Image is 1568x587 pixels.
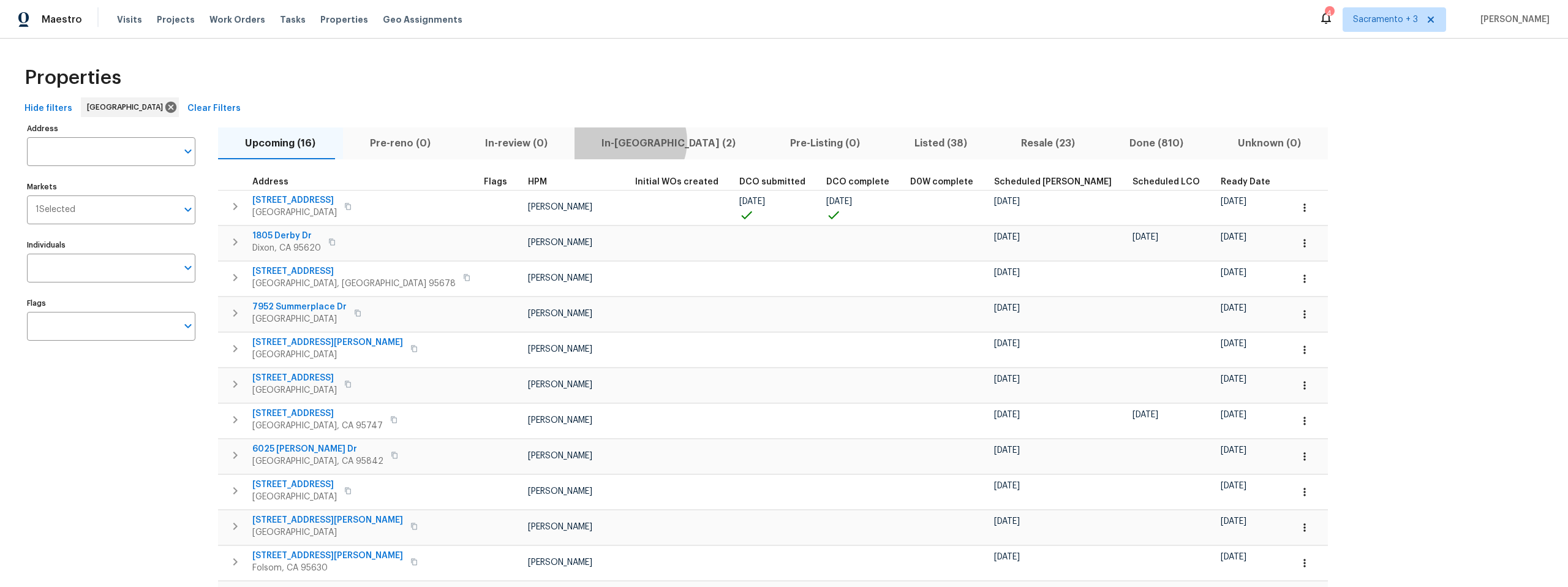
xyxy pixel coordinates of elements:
span: Address [252,178,288,186]
span: [PERSON_NAME] [528,381,592,389]
button: Open [179,201,197,218]
span: [DATE] [994,411,1020,419]
span: [PERSON_NAME] [528,203,592,211]
span: Dixon, CA 95620 [252,242,321,254]
span: Tasks [280,15,306,24]
div: 4 [1325,7,1333,20]
label: Individuals [27,241,195,249]
span: [PERSON_NAME] [528,238,592,247]
span: [PERSON_NAME] [528,558,592,567]
span: In-[GEOGRAPHIC_DATA] (2) [582,135,756,152]
span: [GEOGRAPHIC_DATA] [252,313,347,325]
span: D0W complete [910,178,973,186]
span: [STREET_ADDRESS] [252,372,337,384]
span: [PERSON_NAME] [528,416,592,425]
span: Listed (38) [894,135,987,152]
span: [DATE] [1221,446,1246,455]
span: [PERSON_NAME] [528,309,592,318]
button: Open [179,143,197,160]
span: Scheduled [PERSON_NAME] [994,178,1112,186]
span: Scheduled LCO [1133,178,1200,186]
span: [GEOGRAPHIC_DATA], [GEOGRAPHIC_DATA] 95678 [252,278,456,290]
span: [DATE] [994,268,1020,277]
span: Visits [117,13,142,26]
span: [DATE] [994,197,1020,206]
span: DCO submitted [739,178,805,186]
span: [DATE] [1133,411,1158,419]
span: Upcoming (16) [225,135,336,152]
span: [PERSON_NAME] [528,487,592,496]
span: [STREET_ADDRESS][PERSON_NAME] [252,514,403,526]
span: [GEOGRAPHIC_DATA] [252,491,337,503]
span: Properties [24,72,121,84]
span: [DATE] [1221,233,1246,241]
span: [DATE] [1221,304,1246,312]
span: [GEOGRAPHIC_DATA] [252,206,337,219]
span: DCO complete [826,178,889,186]
span: [STREET_ADDRESS][PERSON_NAME] [252,550,403,562]
label: Markets [27,183,195,191]
span: [PERSON_NAME] [528,345,592,354]
span: [STREET_ADDRESS] [252,194,337,206]
span: [DATE] [1221,411,1246,419]
span: [DATE] [994,482,1020,490]
span: [DATE] [994,553,1020,561]
span: [DATE] [739,197,765,206]
span: Clear Filters [187,101,241,116]
span: [DATE] [994,517,1020,526]
span: [STREET_ADDRESS] [252,479,337,491]
span: [DATE] [994,339,1020,348]
button: Hide filters [20,97,77,120]
span: Ready Date [1221,178,1270,186]
span: [STREET_ADDRESS] [252,265,456,278]
span: Unknown (0) [1218,135,1321,152]
span: [STREET_ADDRESS] [252,407,383,420]
span: 1805 Derby Dr [252,230,321,242]
span: [GEOGRAPHIC_DATA], CA 95747 [252,420,383,432]
span: [DATE] [1221,197,1246,206]
span: [DATE] [1221,339,1246,348]
button: Open [179,259,197,276]
span: 1 Selected [36,205,75,215]
span: Folsom, CA 95630 [252,562,403,574]
span: [GEOGRAPHIC_DATA] [87,101,168,113]
span: [DATE] [1133,233,1158,241]
span: Projects [157,13,195,26]
span: Maestro [42,13,82,26]
span: Sacramento + 3 [1353,13,1418,26]
span: [GEOGRAPHIC_DATA] [252,384,337,396]
span: [DATE] [994,375,1020,384]
span: Pre-Listing (0) [771,135,880,152]
span: [DATE] [994,304,1020,312]
span: [DATE] [1221,517,1246,526]
button: Open [179,317,197,335]
span: [PERSON_NAME] [528,523,592,531]
span: [DATE] [1221,375,1246,384]
span: [DATE] [994,446,1020,455]
span: Hide filters [24,101,72,116]
span: Work Orders [209,13,265,26]
span: Flags [484,178,507,186]
span: Resale (23) [1001,135,1095,152]
span: [GEOGRAPHIC_DATA] [252,349,403,361]
span: Done (810) [1110,135,1204,152]
span: [GEOGRAPHIC_DATA] [252,526,403,539]
span: Initial WOs created [635,178,718,186]
button: Clear Filters [183,97,246,120]
span: In-review (0) [465,135,567,152]
label: Flags [27,300,195,307]
span: [DATE] [1221,553,1246,561]
label: Address [27,125,195,132]
span: 7952 Summerplace Dr [252,301,347,313]
span: Properties [320,13,368,26]
span: [DATE] [994,233,1020,241]
span: [STREET_ADDRESS][PERSON_NAME] [252,336,403,349]
span: [PERSON_NAME] [1476,13,1550,26]
span: [DATE] [1221,482,1246,490]
span: Pre-reno (0) [350,135,451,152]
span: HPM [528,178,547,186]
span: [PERSON_NAME] [528,452,592,460]
span: [PERSON_NAME] [528,274,592,282]
span: 6025 [PERSON_NAME] Dr [252,443,383,455]
span: [GEOGRAPHIC_DATA], CA 95842 [252,455,383,468]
